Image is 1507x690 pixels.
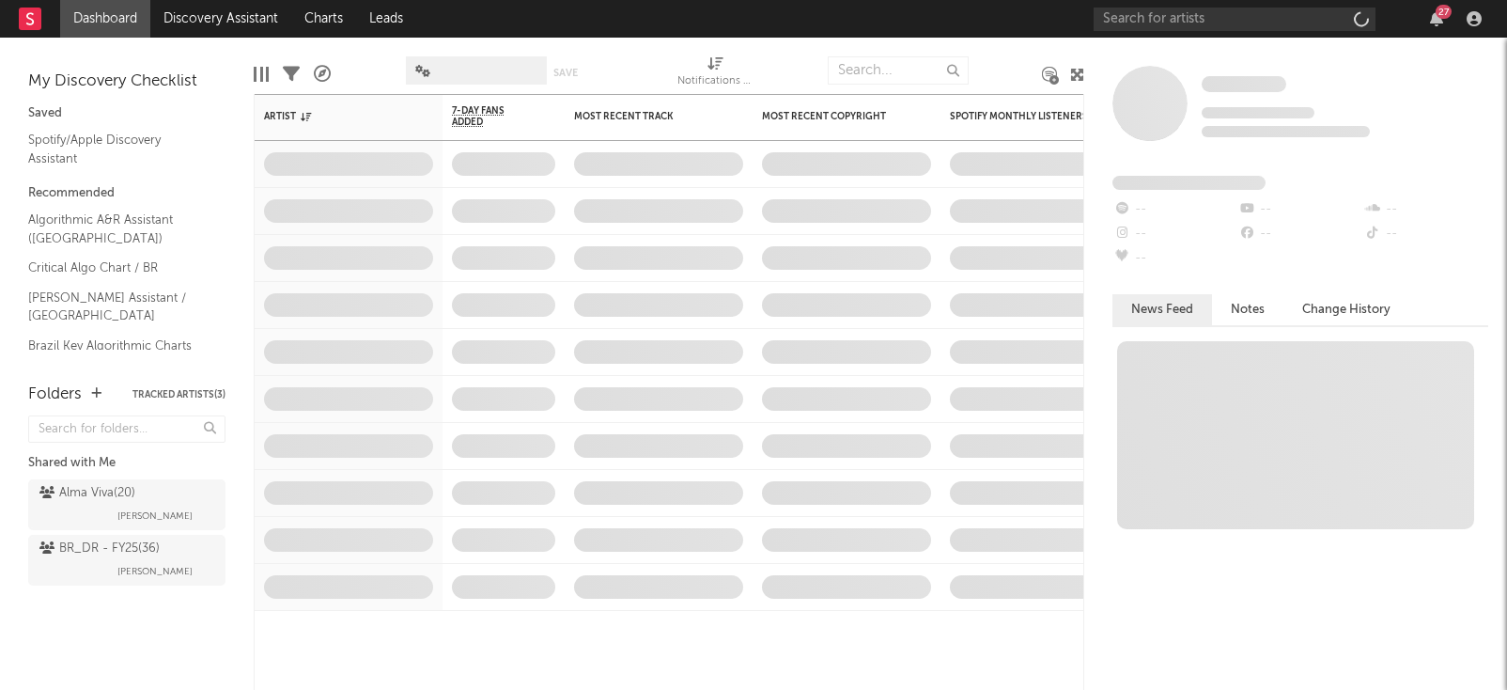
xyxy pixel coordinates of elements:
a: Critical Algo Chart / BR [28,258,207,278]
button: Change History [1283,294,1409,325]
div: Folders [28,384,82,406]
input: Search for folders... [28,416,225,443]
div: Notifications (Artist) [677,47,753,102]
div: Alma Viva ( 20 ) [39,482,135,505]
div: -- [1112,222,1237,246]
button: Tracked Artists(3) [132,390,225,400]
div: My Discovery Checklist [28,71,225,93]
a: BR_DR - FY25(36)[PERSON_NAME] [28,535,225,586]
span: 7-Day Fans Added [452,105,527,128]
div: Filters [283,47,300,102]
a: Alma Viva(20)[PERSON_NAME] [28,479,225,530]
div: Recommended [28,182,225,205]
div: -- [1112,246,1237,271]
input: Search for artists [1094,8,1375,31]
a: Some Artist [1202,75,1286,94]
div: BR_DR - FY25 ( 36 ) [39,538,160,560]
div: Spotify Monthly Listeners [950,111,1091,122]
button: News Feed [1112,294,1212,325]
div: -- [1363,222,1488,246]
a: Spotify/Apple Discovery Assistant [28,130,207,168]
input: Search... [828,56,969,85]
div: -- [1112,197,1237,222]
button: Notes [1212,294,1283,325]
div: A&R Pipeline [314,47,331,102]
div: -- [1237,222,1362,246]
span: Fans Added by Platform [1112,176,1266,190]
button: Save [553,68,578,78]
div: Saved [28,102,225,125]
div: 27 [1436,5,1452,19]
div: Edit Columns [254,47,269,102]
div: Notifications (Artist) [677,71,753,93]
a: Brazil Key Algorithmic Charts [28,336,207,356]
span: 0 fans last week [1202,126,1370,137]
button: 27 [1430,11,1443,26]
div: Most Recent Copyright [762,111,903,122]
div: Shared with Me [28,452,225,475]
div: -- [1363,197,1488,222]
div: Artist [264,111,405,122]
a: Algorithmic A&R Assistant ([GEOGRAPHIC_DATA]) [28,210,207,248]
span: [PERSON_NAME] [117,505,193,527]
span: [PERSON_NAME] [117,560,193,583]
div: -- [1237,197,1362,222]
span: Some Artist [1202,76,1286,92]
span: Tracking Since: [DATE] [1202,107,1314,118]
a: [PERSON_NAME] Assistant / [GEOGRAPHIC_DATA] [28,288,207,326]
div: Most Recent Track [574,111,715,122]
